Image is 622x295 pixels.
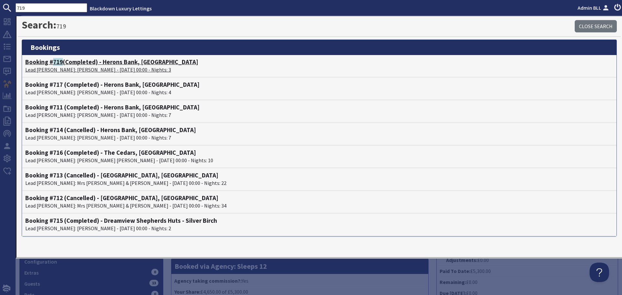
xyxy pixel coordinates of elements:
a: Booking #719(Completed) - Herons Bank, [GEOGRAPHIC_DATA]Lead [PERSON_NAME]: [PERSON_NAME] - [DATE... [25,58,613,74]
p: Lead [PERSON_NAME]: [PERSON_NAME] - [DATE] 00:00 - Nights: 7 [25,111,613,119]
h4: Booking #714 (Cancelled) - Herons Bank, [GEOGRAPHIC_DATA] [25,126,613,134]
h1: Search: [22,19,575,31]
span: 719 [53,58,63,66]
li: £0.00 [438,277,616,288]
li: £0.00 [438,255,616,266]
p: Lead [PERSON_NAME]: [PERSON_NAME] - [DATE] 00:00 - Nights: 4 [25,88,613,96]
h4: Booking #711 (Completed) - Herons Bank, [GEOGRAPHIC_DATA] [25,104,613,111]
a: Booking #711 (Completed) - Herons Bank, [GEOGRAPHIC_DATA]Lead [PERSON_NAME]: [PERSON_NAME] - [DAT... [25,104,613,119]
a: Extras0 [19,267,163,278]
small: 719 [56,22,66,30]
p: Lead [PERSON_NAME]: [PERSON_NAME] [PERSON_NAME] - [DATE] 00:00 - Nights: 10 [25,156,613,164]
strong: Agency taking commission?: [174,278,242,284]
a: Guests13 [19,278,163,289]
h4: Booking #712 (Cancelled) - [GEOGRAPHIC_DATA], [GEOGRAPHIC_DATA] [25,194,613,202]
span: 0 [151,269,158,275]
iframe: Toggle Customer Support [590,263,609,282]
strong: Adjustments: [446,257,478,263]
strong: Your Share: [174,289,201,295]
a: Blackdown Luxury Lettings [90,5,152,12]
span: 13 [149,280,158,286]
p: Lead [PERSON_NAME]: [PERSON_NAME] - [DATE] 00:00 - Nights: 7 [25,134,613,142]
a: Booking #717 (Completed) - Herons Bank, [GEOGRAPHIC_DATA]Lead [PERSON_NAME]: [PERSON_NAME] - [DAT... [25,81,613,96]
a: Booking #714 (Cancelled) - Herons Bank, [GEOGRAPHIC_DATA]Lead [PERSON_NAME]: [PERSON_NAME] - [DAT... [25,126,613,142]
a: Booking #712 (Cancelled) - [GEOGRAPHIC_DATA], [GEOGRAPHIC_DATA]Lead [PERSON_NAME]: Mrs [PERSON_NA... [25,194,613,210]
p: Lead [PERSON_NAME]: Mrs [PERSON_NAME] & [PERSON_NAME] - [DATE] 00:00 - Nights: 34 [25,202,613,210]
a: Booking #715 (Completed) - Dreamview Shepherds Huts - Silver BirchLead [PERSON_NAME]: [PERSON_NAM... [25,217,613,232]
a: Configuration [19,256,163,267]
h3: bookings [22,40,616,55]
p: Lead [PERSON_NAME]: [PERSON_NAME] - [DATE] 00:00 - Nights: 2 [25,224,613,232]
h4: Booking #713 (Cancelled) - [GEOGRAPHIC_DATA], [GEOGRAPHIC_DATA] [25,172,613,179]
h3: Booked via Agency: Sleeps 12 [171,259,428,274]
li: Yes [173,276,427,287]
h4: Booking #717 (Completed) - Herons Bank, [GEOGRAPHIC_DATA] [25,81,613,88]
li: £5,300.00 [438,266,616,277]
a: Close Search [575,20,617,32]
input: SEARCH [16,3,87,12]
a: Booking #713 (Cancelled) - [GEOGRAPHIC_DATA], [GEOGRAPHIC_DATA]Lead [PERSON_NAME]: Mrs [PERSON_NA... [25,172,613,187]
p: Lead [PERSON_NAME]: Mrs [PERSON_NAME] & [PERSON_NAME] - [DATE] 00:00 - Nights: 22 [25,179,613,187]
h4: Booking #716 (Completed) - The Cedars, [GEOGRAPHIC_DATA] [25,149,613,156]
a: Booking #716 (Completed) - The Cedars, [GEOGRAPHIC_DATA]Lead [PERSON_NAME]: [PERSON_NAME] [PERSON... [25,149,613,164]
p: Lead [PERSON_NAME]: [PERSON_NAME] - [DATE] 00:00 - Nights: 3 [25,66,613,74]
h4: Booking #715 (Completed) - Dreamview Shepherds Huts - Silver Birch [25,217,613,224]
a: Admin BLL [578,4,610,12]
h4: Booking # (Completed) - Herons Bank, [GEOGRAPHIC_DATA] [25,58,613,66]
strong: Remaining: [440,279,466,285]
strong: Paid To Date: [440,268,470,274]
img: staytech_i_w-64f4e8e9ee0a9c174fd5317b4b171b261742d2d393467e5bdba4413f4f884c10.svg [3,285,10,292]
